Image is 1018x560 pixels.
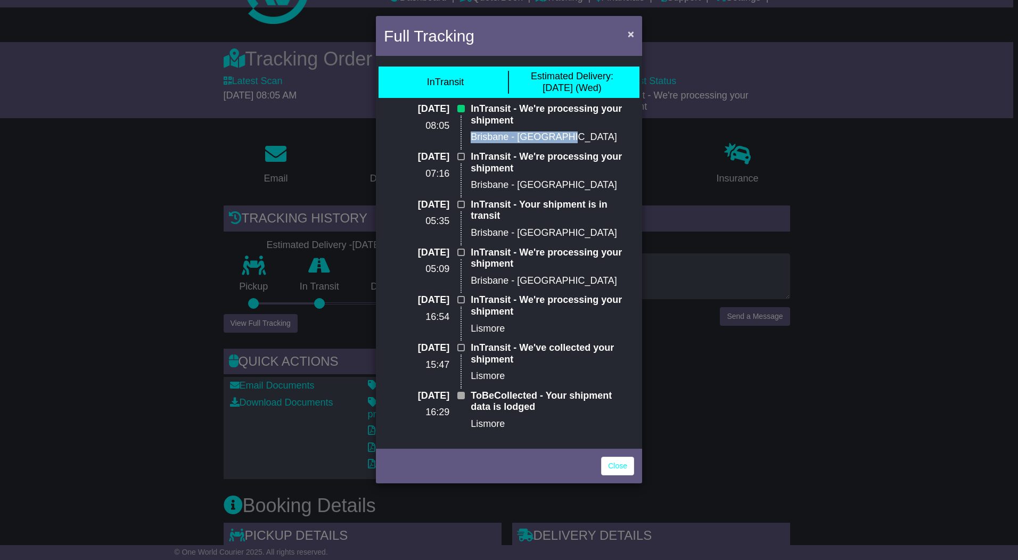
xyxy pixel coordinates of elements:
p: Lismore [471,418,634,430]
p: InTransit - We've collected your shipment [471,342,634,365]
p: 05:35 [384,216,449,227]
div: [DATE] (Wed) [531,71,613,94]
p: Brisbane - [GEOGRAPHIC_DATA] [471,275,634,287]
p: InTransit - Your shipment is in transit [471,199,634,222]
span: × [628,28,634,40]
p: InTransit - We're processing your shipment [471,103,634,126]
h4: Full Tracking [384,24,474,48]
p: [DATE] [384,342,449,354]
p: Brisbane - [GEOGRAPHIC_DATA] [471,179,634,191]
p: 07:16 [384,168,449,180]
p: Lismore [471,370,634,382]
p: [DATE] [384,390,449,402]
p: 08:05 [384,120,449,132]
p: [DATE] [384,247,449,259]
button: Close [622,23,639,45]
p: [DATE] [384,151,449,163]
div: InTransit [427,77,464,88]
p: InTransit - We're processing your shipment [471,151,634,174]
p: InTransit - We're processing your shipment [471,294,634,317]
p: [DATE] [384,199,449,211]
p: 16:54 [384,311,449,323]
p: InTransit - We're processing your shipment [471,247,634,270]
a: Close [601,457,634,475]
p: Lismore [471,323,634,335]
p: Brisbane - [GEOGRAPHIC_DATA] [471,227,634,239]
p: 15:47 [384,359,449,371]
p: 16:29 [384,407,449,418]
p: ToBeCollected - Your shipment data is lodged [471,390,634,413]
p: 05:09 [384,263,449,275]
span: Estimated Delivery: [531,71,613,81]
p: Brisbane - [GEOGRAPHIC_DATA] [471,131,634,143]
p: [DATE] [384,294,449,306]
p: [DATE] [384,103,449,115]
